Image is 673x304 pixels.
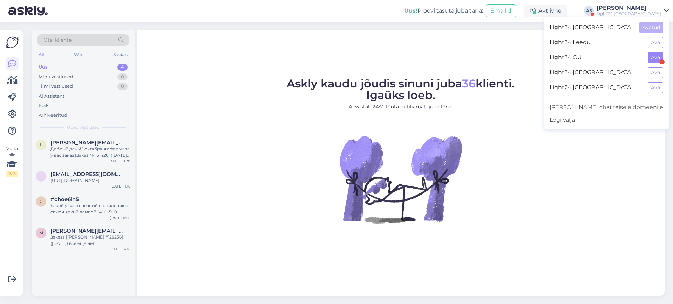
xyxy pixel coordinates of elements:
div: Добрый день! 1 октября я оформила у вас заказ [Заказ № 131426] ([DATE]). До сих пор от вас ни зак... [50,146,130,158]
div: Vaata siia [6,146,18,177]
div: [DATE] 10:20 [108,158,130,164]
button: Ava [648,67,663,78]
div: [PERSON_NAME] [597,5,661,11]
span: Light24 OÜ [550,52,642,63]
div: Tiimi vestlused [39,83,73,90]
span: Askly kaudu jõudis sinuni juba klienti. Igaüks loeb. [287,77,515,102]
a: [PERSON_NAME]Light24 [GEOGRAPHIC_DATA] [597,5,669,16]
div: Какой у вас точечный светильник с самой яркий лампой (400-500 люмен)? [50,203,130,215]
div: Socials [112,50,129,59]
div: Arhiveeritud [39,112,67,119]
div: Light24 [GEOGRAPHIC_DATA] [597,11,661,16]
div: [URL][DOMAIN_NAME] [50,177,130,184]
div: Kõik [39,102,49,109]
span: i [40,174,42,179]
span: Light24 Leedu [550,37,642,48]
div: AI Assistent [39,93,64,100]
span: innademyd2022@gmail.com [50,171,123,177]
div: AS [584,6,594,16]
div: [DATE] 14:16 [109,247,130,252]
span: Light24 [GEOGRAPHIC_DATA] [550,22,634,33]
span: #choe6lh5 [50,196,79,203]
div: [DATE] 11:55 [110,215,130,220]
div: 0 [117,73,128,80]
div: Aktiivne [524,5,567,17]
span: m [39,230,43,235]
span: c [40,199,43,204]
div: 0 [117,83,128,90]
span: Light24 [GEOGRAPHIC_DATA] [550,67,642,78]
button: Ava [648,37,663,48]
div: Web [73,50,85,59]
div: [DATE] 11:18 [110,184,130,189]
button: Emailid [486,4,516,17]
span: mara.sosare@balticmonitor.com [50,228,123,234]
a: [PERSON_NAME] chat teisele domeenile [544,101,669,114]
div: Minu vestlused [39,73,73,80]
img: No Chat active [338,116,464,242]
img: Askly Logo [6,36,19,49]
div: 2 / 3 [6,171,18,177]
div: Logi välja [544,114,669,126]
span: Light24 [GEOGRAPHIC_DATA] [550,82,642,93]
div: All [37,50,45,59]
button: Ava [648,52,663,63]
div: 4 [117,64,128,71]
b: Uus! [404,7,417,14]
div: Заказа [[PERSON_NAME] #129236] ([DATE]) все еще нет ([PERSON_NAME], [PERSON_NAME]). Прошу ответит... [50,234,130,247]
p: AI vastab 24/7. Tööta nutikamalt juba täna. [287,103,515,111]
span: Otsi kliente [43,36,72,44]
div: Proovi tasuta juba täna: [404,7,483,15]
button: Avatud [639,22,663,33]
button: Ava [648,82,663,93]
div: Uus [39,64,48,71]
span: l [40,142,42,147]
span: Uued vestlused [67,124,100,130]
span: 36 [462,77,476,90]
span: lena.oginc@inbox.lv [50,140,123,146]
